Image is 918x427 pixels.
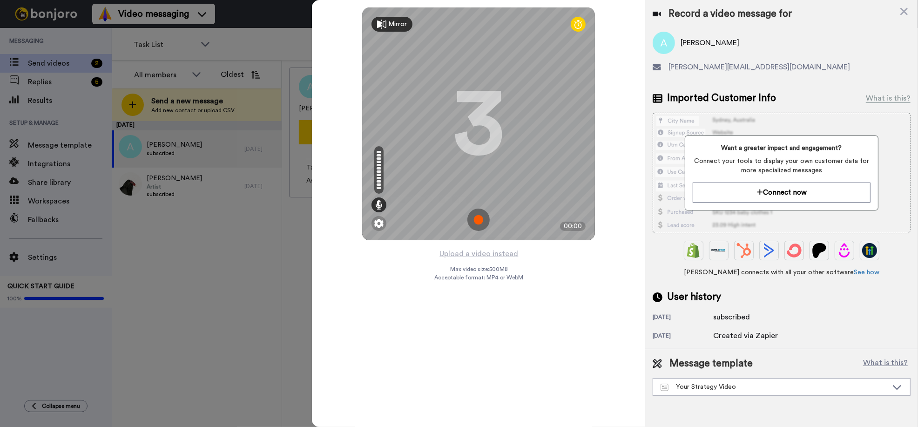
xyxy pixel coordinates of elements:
img: Ontraport [711,243,726,258]
div: Created via Zapier [713,330,778,341]
span: User history [667,290,721,304]
img: Hubspot [736,243,751,258]
span: Connect your tools to display your own customer data for more specialized messages [693,156,871,175]
div: 3 [453,89,504,159]
img: Drip [837,243,852,258]
img: Message-temps.svg [661,384,668,391]
img: GoHighLevel [862,243,877,258]
div: [DATE] [653,332,713,341]
span: Max video size: 500 MB [450,265,507,273]
img: ic_record_start.svg [467,209,490,231]
div: What is this? [866,93,911,104]
button: Upload a video instead [437,248,521,260]
span: Acceptable format: MP4 or WebM [434,274,523,281]
span: Want a greater impact and engagement? [693,143,871,153]
div: subscribed [713,312,760,323]
div: Your Strategy Video [661,382,888,392]
img: ic_gear.svg [374,219,384,228]
img: ConvertKit [787,243,802,258]
a: See how [854,269,879,276]
img: Patreon [812,243,827,258]
img: ActiveCampaign [762,243,776,258]
div: 00:00 [560,222,586,231]
span: [PERSON_NAME] connects with all your other software [653,268,911,277]
button: What is this? [860,357,911,371]
button: Connect now [693,183,871,203]
span: Message template [669,357,753,371]
span: [PERSON_NAME][EMAIL_ADDRESS][DOMAIN_NAME] [668,61,850,73]
div: [DATE] [653,313,713,323]
span: Imported Customer Info [667,91,776,105]
img: Shopify [686,243,701,258]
